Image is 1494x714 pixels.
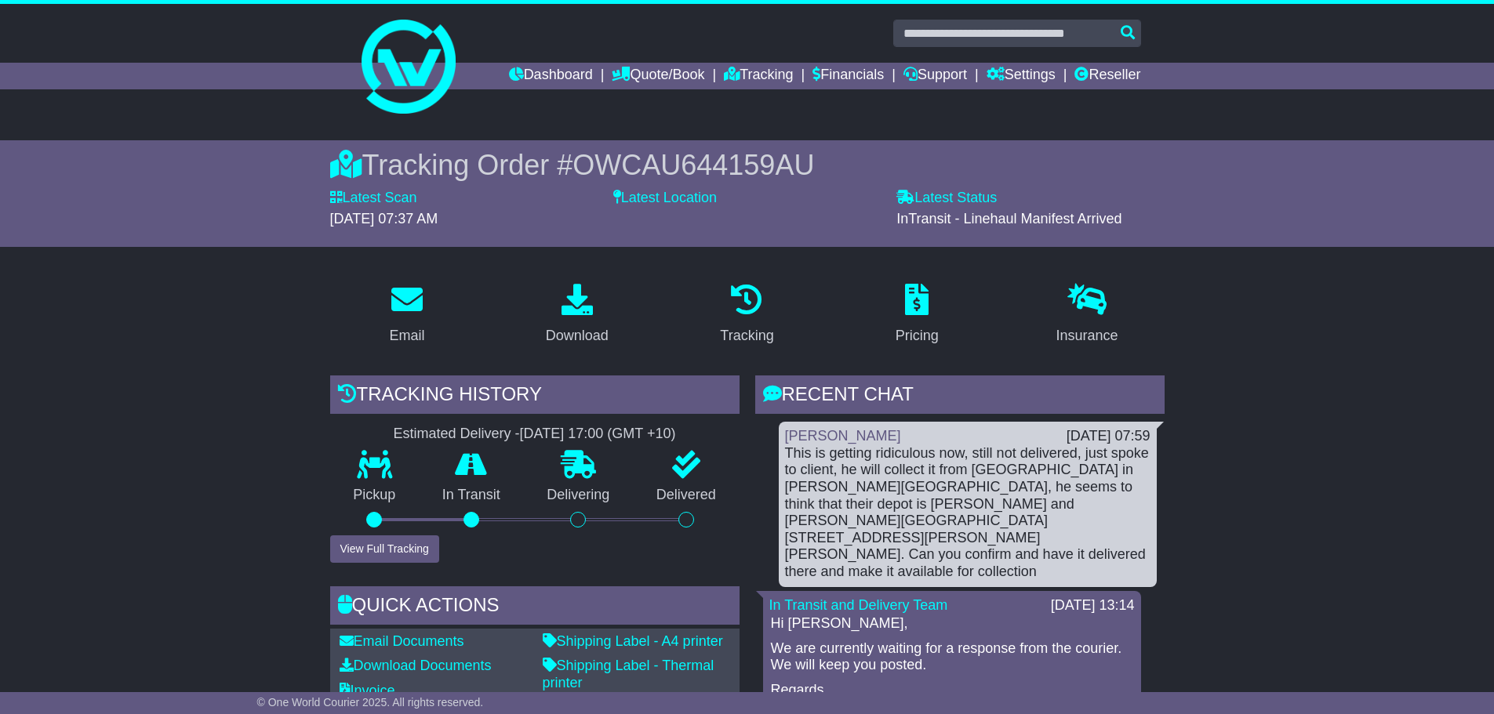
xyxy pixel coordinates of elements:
[724,63,793,89] a: Tracking
[340,633,464,649] a: Email Documents
[771,682,1133,699] p: Regards,
[330,426,740,443] div: Estimated Delivery -
[546,325,609,346] div: Download
[755,375,1165,418] div: RECENT CHAT
[536,278,619,352] a: Download
[785,428,901,444] a: [PERSON_NAME]
[330,211,438,227] span: [DATE] 07:37 AM
[612,63,704,89] a: Quote/Book
[543,633,723,649] a: Shipping Label - A4 printer
[340,683,395,698] a: Invoice
[720,325,773,346] div: Tracking
[896,211,1121,227] span: InTransit - Linehaul Manifest Arrived
[903,63,967,89] a: Support
[987,63,1056,89] a: Settings
[330,148,1165,182] div: Tracking Order #
[330,535,439,563] button: View Full Tracking
[771,640,1133,674] p: We are currently waiting for a response from the courier. We will keep you posted.
[1051,597,1135,614] div: [DATE] 13:14
[896,325,939,346] div: Pricing
[330,375,740,418] div: Tracking history
[896,190,997,207] label: Latest Status
[330,586,740,629] div: Quick Actions
[633,487,740,504] p: Delivered
[524,487,634,504] p: Delivering
[771,615,1133,632] p: Hi [PERSON_NAME],
[520,426,676,443] div: [DATE] 17:00 (GMT +10)
[340,658,492,673] a: Download Documents
[330,190,417,207] label: Latest Scan
[812,63,884,89] a: Financials
[769,597,948,613] a: In Transit and Delivery Team
[389,325,424,346] div: Email
[885,278,949,352] a: Pricing
[330,487,420,504] p: Pickup
[1046,278,1129,352] a: Insurance
[1074,63,1140,89] a: Reseller
[1056,325,1118,346] div: Insurance
[573,149,814,181] span: OWCAU644159AU
[613,190,717,207] label: Latest Location
[710,278,783,352] a: Tracking
[419,487,524,504] p: In Transit
[543,658,714,690] a: Shipping Label - Thermal printer
[785,445,1150,581] div: This is getting ridiculous now, still not delivered, just spoke to client, he will collect it fro...
[379,278,434,352] a: Email
[257,696,484,709] span: © One World Courier 2025. All rights reserved.
[509,63,593,89] a: Dashboard
[1067,428,1150,445] div: [DATE] 07:59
